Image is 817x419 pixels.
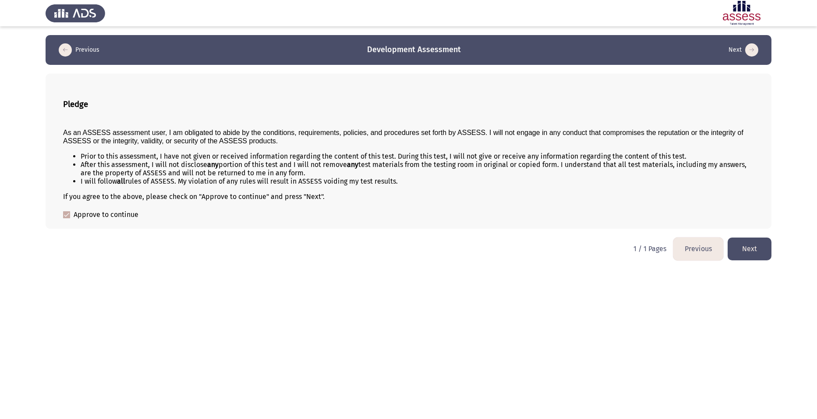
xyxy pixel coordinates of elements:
[63,99,88,109] b: Pledge
[726,43,761,57] button: load next page
[207,160,219,169] b: any
[633,245,666,253] p: 1 / 1 Pages
[81,177,754,185] li: I will follow rules of ASSESS. My violation of any rules will result in ASSESS voiding my test re...
[56,43,102,57] button: load previous page
[673,238,723,260] button: load previous page
[347,160,358,169] b: any
[74,209,138,220] span: Approve to continue
[63,192,754,201] div: If you agree to the above, please check on "Approve to continue" and press "Next".
[46,1,105,25] img: Assess Talent Management logo
[117,177,125,185] b: all
[367,44,461,55] h3: Development Assessment
[81,160,754,177] li: After this assessment, I will not disclose portion of this test and I will not remove test materi...
[712,1,771,25] img: Assessment logo of Development Assessment R1 (EN/AR)
[63,129,743,145] span: As an ASSESS assessment user, I am obligated to abide by the conditions, requirements, policies, ...
[81,152,754,160] li: Prior to this assessment, I have not given or received information regarding the content of this ...
[728,238,771,260] button: load next page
